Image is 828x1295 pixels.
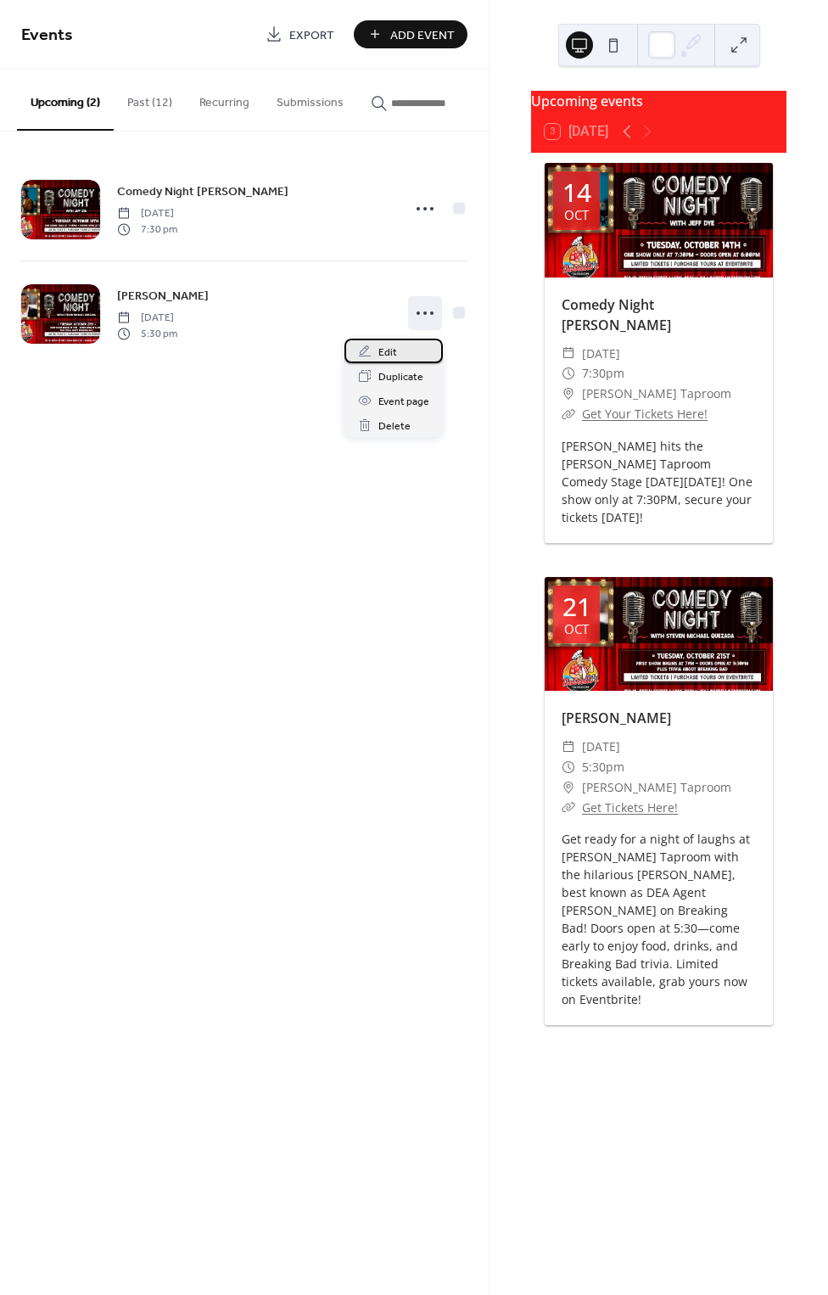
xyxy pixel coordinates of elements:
a: Get Tickets Here! [582,799,678,816]
button: Past (12) [114,69,186,129]
span: Delete [378,418,411,435]
span: Edit [378,344,397,362]
div: Get ready for a night of laughs at [PERSON_NAME] Taproom with the hilarious [PERSON_NAME], best k... [545,830,773,1008]
span: 7:30 pm [117,221,177,237]
div: 21 [562,594,591,619]
span: Export [289,26,334,44]
span: [PERSON_NAME] Taproom [582,777,731,798]
span: Duplicate [378,368,423,386]
div: 14 [562,180,591,205]
div: Oct [564,623,589,636]
span: Add Event [390,26,455,44]
a: [PERSON_NAME] [117,286,209,306]
button: Add Event [354,20,467,48]
div: ​ [562,757,575,777]
button: Submissions [263,69,357,129]
a: Comedy Night [PERSON_NAME] [562,295,671,334]
span: Event page [378,393,429,411]
a: Comedy Night [PERSON_NAME] [117,182,288,201]
span: [DATE] [582,737,620,757]
button: Recurring [186,69,263,129]
span: [PERSON_NAME] [117,288,209,306]
div: ​ [562,404,575,424]
span: [DATE] [117,311,177,326]
div: ​ [562,363,575,384]
span: 5:30pm [582,757,624,777]
div: [PERSON_NAME] hits the [PERSON_NAME] Taproom Comedy Stage [DATE][DATE]! One show only at 7:30PM, ... [545,437,773,526]
span: 7:30pm [582,363,624,384]
span: Comedy Night [PERSON_NAME] [117,183,288,201]
button: Upcoming (2) [17,69,114,131]
span: [PERSON_NAME] Taproom [582,384,731,404]
a: Get Your Tickets Here! [582,406,708,422]
div: ​ [562,384,575,404]
span: Events [21,19,73,52]
div: Oct [564,209,589,221]
div: ​ [562,777,575,798]
span: [DATE] [117,206,177,221]
span: [DATE] [582,344,620,364]
a: [PERSON_NAME] [562,709,671,727]
a: Export [253,20,347,48]
div: ​ [562,344,575,364]
span: 5:30 pm [117,326,177,341]
div: ​ [562,737,575,757]
div: ​ [562,798,575,818]
div: Upcoming events [531,91,786,111]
